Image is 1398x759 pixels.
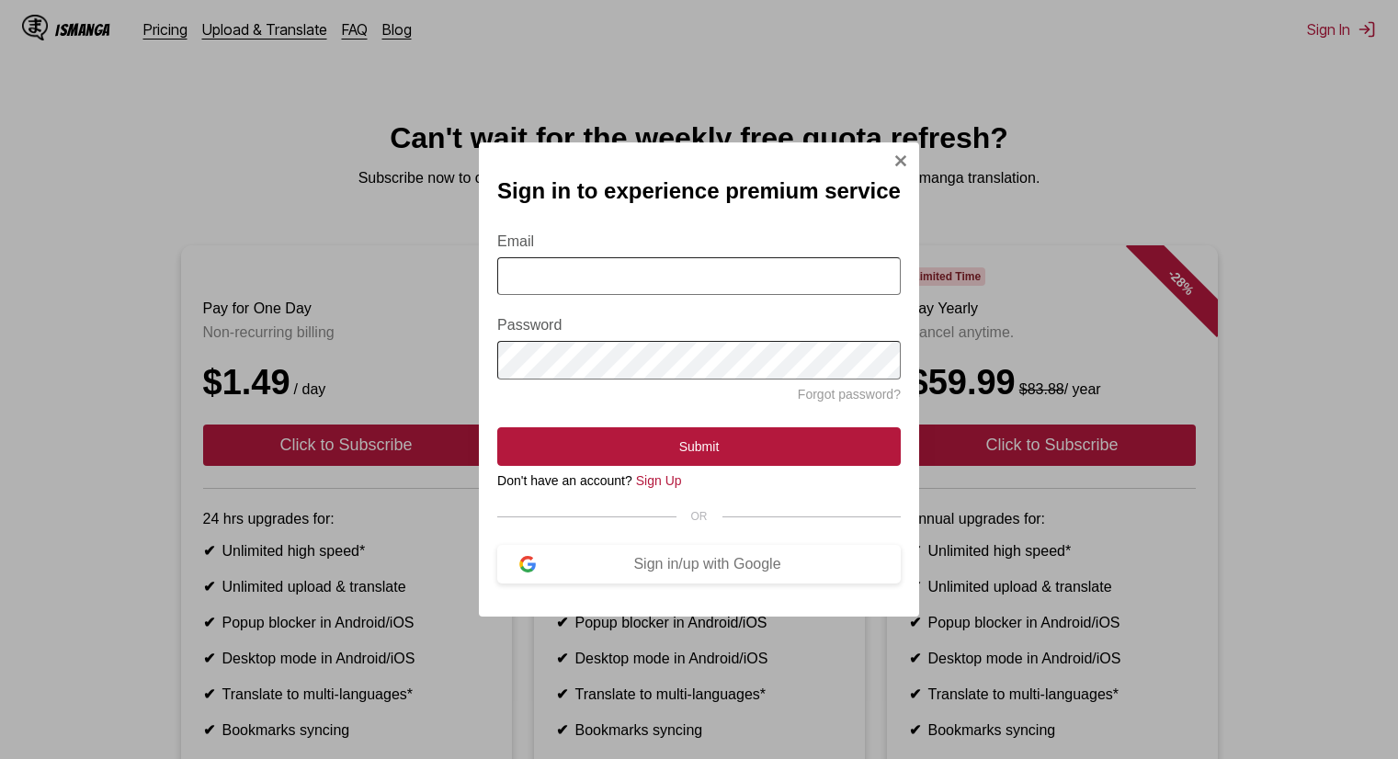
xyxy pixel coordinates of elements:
[497,317,901,334] label: Password
[479,142,919,617] div: Sign In Modal
[497,473,901,488] div: Don't have an account?
[536,556,879,572] div: Sign in/up with Google
[893,153,908,168] img: Close
[497,510,901,523] div: OR
[497,427,901,466] button: Submit
[497,545,901,583] button: Sign in/up with Google
[798,387,901,402] a: Forgot password?
[497,178,901,204] h2: Sign in to experience premium service
[519,556,536,572] img: google-logo
[497,233,901,250] label: Email
[636,473,682,488] a: Sign Up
